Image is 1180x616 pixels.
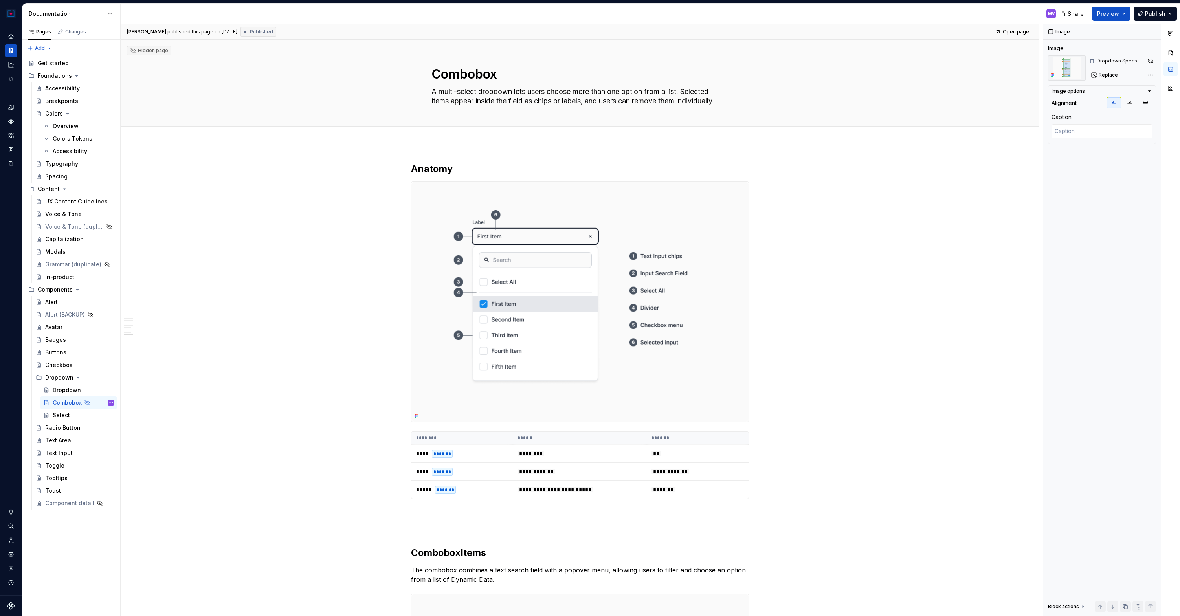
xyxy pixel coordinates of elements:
a: Breakpoints [33,95,117,107]
a: Dropdown [40,384,117,396]
a: Supernova Logo [7,602,15,610]
a: Colors Tokens [40,132,117,145]
div: published this page on [DATE] [167,29,237,35]
a: Components [5,115,17,128]
div: Breakpoints [45,97,78,105]
a: Toast [33,484,117,497]
span: Preview [1097,10,1119,18]
div: Caption [1052,113,1072,121]
button: Contact support [5,562,17,575]
a: Voice & Tone (duplicate) [33,220,117,233]
a: Spacing [33,170,117,183]
div: Colors Tokens [53,135,92,143]
div: Block actions [1048,603,1079,610]
textarea: A multi-select dropdown lets users choose more than one option from a list. Selected items appear... [430,85,727,107]
div: Text Input [45,449,73,457]
div: Content [25,183,117,195]
div: Components [25,283,117,296]
strong: Anatomy [411,163,453,174]
div: Radio Button [45,424,81,432]
strong: Combobox [411,547,461,558]
a: Alert (BACKUP) [33,308,117,321]
a: UX Content Guidelines [33,195,117,208]
div: Modals [45,248,66,256]
a: Invite team [5,534,17,546]
div: Typography [45,160,78,168]
button: Search ⌘K [5,520,17,532]
span: Open page [1003,29,1029,35]
div: Tooltips [45,474,68,482]
a: Settings [5,548,17,561]
a: Badges [33,334,117,346]
div: Image options [1052,88,1085,94]
div: Text Area [45,436,71,444]
a: Open page [993,26,1033,37]
a: Capitalization [33,233,117,246]
button: Replace [1089,70,1121,81]
div: Capitalization [45,235,84,243]
div: Grammar (duplicate) [45,260,101,268]
textarea: Combobox [430,65,727,84]
span: Published [250,29,273,35]
a: Colors [33,107,117,120]
a: Accessibility [40,145,117,158]
div: Pages [28,29,51,35]
a: Buttons [33,346,117,359]
div: Foundations [25,70,117,82]
a: Text Area [33,434,117,447]
div: Get started [38,59,69,67]
div: Code automation [5,73,17,85]
div: Alignment [1052,99,1077,107]
span: Replace [1099,72,1118,78]
a: Documentation [5,44,17,57]
a: Get started [25,57,117,70]
div: Dropdown [53,386,81,394]
div: Toggle [45,462,64,469]
span: Share [1068,10,1084,18]
a: ComboboxMV [40,396,117,409]
a: Analytics [5,59,17,71]
a: Alert [33,296,117,308]
div: Hidden page [130,48,168,54]
a: Avatar [33,321,117,334]
img: f38dea65-ffb1-4d85-b837-46a95ffb6534.png [1048,55,1086,81]
div: MV [1048,11,1055,17]
div: Documentation [29,10,103,18]
div: Changes [65,29,86,35]
a: Checkbox [33,359,117,371]
a: Storybook stories [5,143,17,156]
div: In-product [45,273,74,281]
a: Home [5,30,17,43]
a: Grammar (duplicate) [33,258,117,271]
button: Notifications [5,506,17,518]
a: Component detail [33,497,117,510]
button: Image options [1052,88,1152,94]
p: The combobox combines a text search field with a popover menu, allowing users to filter and choos... [411,565,749,584]
div: Alert (BACKUP) [45,311,85,319]
div: Block actions [1048,601,1086,612]
div: Content [38,185,60,193]
div: Dropdown [33,371,117,384]
div: Checkbox [45,361,72,369]
div: Badges [45,336,66,344]
div: Components [38,286,73,293]
div: Accessibility [53,147,87,155]
span: [PERSON_NAME] [127,29,166,35]
button: Share [1056,7,1089,21]
div: Avatar [45,323,62,331]
a: Overview [40,120,117,132]
span: Add [35,45,45,51]
div: Foundations [38,72,72,80]
a: Select [40,409,117,422]
a: Data sources [5,158,17,170]
button: Publish [1134,7,1177,21]
a: Assets [5,129,17,142]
